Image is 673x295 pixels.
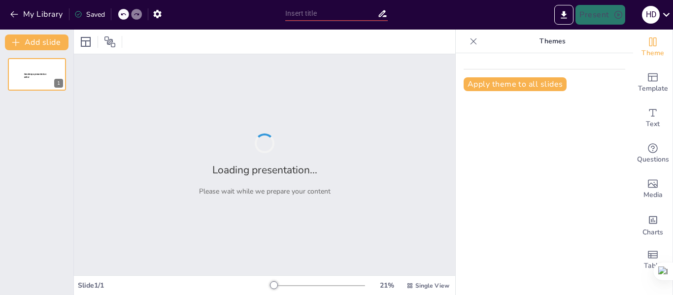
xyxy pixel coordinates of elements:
span: Text [646,119,660,130]
span: Questions [637,154,669,165]
button: H D [642,5,660,25]
div: 1 [54,79,63,88]
button: Present [575,5,625,25]
span: Single View [415,282,449,290]
div: Add text boxes [633,100,673,136]
p: Please wait while we prepare your content [199,187,331,196]
button: Add slide [5,34,68,50]
span: Position [104,36,116,48]
span: Media [643,190,663,200]
span: Template [638,83,668,94]
div: Add images, graphics, shapes or video [633,171,673,207]
p: Themes [481,30,623,53]
div: Slide 1 / 1 [78,281,270,290]
div: Change the overall theme [633,30,673,65]
div: Add ready made slides [633,65,673,100]
span: Sendsteps presentation editor [24,73,46,78]
span: Theme [641,48,664,59]
div: Add charts and graphs [633,207,673,242]
button: My Library [7,6,67,22]
div: Saved [74,10,105,19]
button: Export to PowerPoint [554,5,573,25]
div: Get real-time input from your audience [633,136,673,171]
div: H D [642,6,660,24]
div: 1 [8,58,66,91]
input: Insert title [285,6,377,21]
div: 21 % [375,281,399,290]
div: Layout [78,34,94,50]
span: Charts [642,227,663,238]
h2: Loading presentation... [212,163,317,177]
div: Add a table [633,242,673,278]
button: Apply theme to all slides [464,77,567,91]
span: Table [644,261,662,271]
